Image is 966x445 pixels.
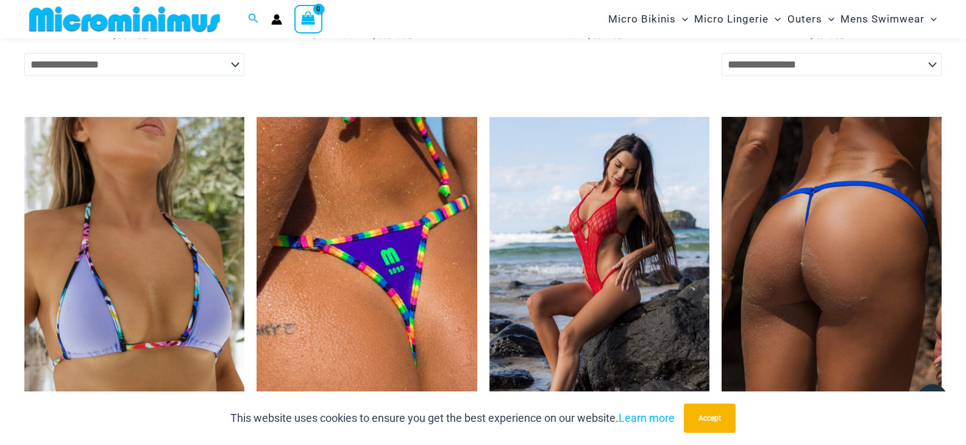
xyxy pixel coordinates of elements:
a: Micro BikinisMenu ToggleMenu Toggle [605,4,691,35]
span: Menu Toggle [769,4,781,35]
span: Mens Swimwear [840,4,925,35]
p: This website uses cookies to ensure you get the best experience on our website. [230,409,675,427]
button: Accept [684,404,736,433]
a: Search icon link [248,12,259,27]
a: Learn more [619,412,675,424]
span: Micro Lingerie [694,4,769,35]
span: Menu Toggle [925,4,937,35]
img: MM SHOP LOGO FLAT [24,5,225,33]
a: Micro LingerieMenu ToggleMenu Toggle [691,4,784,35]
a: OutersMenu ToggleMenu Toggle [784,4,837,35]
span: Micro Bikinis [608,4,676,35]
nav: Site Navigation [603,2,942,37]
a: Account icon link [271,14,282,25]
span: Menu Toggle [676,4,688,35]
a: View Shopping Cart, empty [294,5,322,33]
span: Outers [787,4,822,35]
a: Mens SwimwearMenu ToggleMenu Toggle [837,4,940,35]
span: Menu Toggle [822,4,834,35]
